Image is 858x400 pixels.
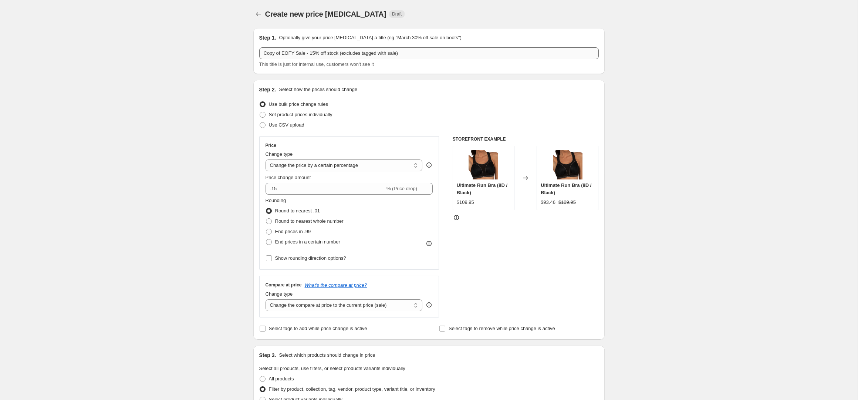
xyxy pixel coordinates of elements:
span: Draft [392,11,402,17]
span: Use CSV upload [269,122,304,128]
h2: Step 1. [259,34,276,41]
h6: STOREFRONT EXAMPLE [453,136,599,142]
h2: Step 3. [259,352,276,359]
span: Use bulk price change rules [269,101,328,107]
span: Change type [266,151,293,157]
span: Ultimate Run Bra (8D / Black) [541,182,591,195]
span: This title is just for internal use, customers won't see it [259,61,374,67]
span: % (Price drop) [386,186,417,191]
p: Optionally give your price [MEDICAL_DATA] a title (eg "March 30% off sale on boots") [279,34,461,41]
span: Price change amount [266,175,311,180]
span: Ultimate Run Bra (8D / Black) [457,182,507,195]
span: Show rounding direction options? [275,255,346,261]
span: Round to nearest whole number [275,218,344,224]
span: End prices in a certain number [275,239,340,245]
span: Rounding [266,198,286,203]
img: ShockAbsorberActiveUltimateRunbrablack_80x.png [553,150,582,179]
div: help [425,301,433,309]
strike: $109.95 [558,199,576,206]
div: $109.95 [457,199,474,206]
input: 30% off holiday sale [259,47,599,59]
h2: Step 2. [259,86,276,93]
span: Round to nearest .01 [275,208,320,214]
h3: Compare at price [266,282,302,288]
span: All products [269,376,294,381]
span: Change type [266,291,293,297]
button: Price change jobs [253,9,264,19]
span: Select tags to remove while price change is active [449,326,555,331]
button: What's the compare at price? [305,282,367,288]
span: Set product prices individually [269,112,332,117]
h3: Price [266,142,276,148]
div: $93.46 [541,199,555,206]
img: ShockAbsorberActiveUltimateRunbrablack_80x.png [469,150,498,179]
span: Create new price [MEDICAL_DATA] [265,10,386,18]
p: Select which products should change in price [279,352,375,359]
div: help [425,161,433,169]
span: Filter by product, collection, tag, vendor, product type, variant title, or inventory [269,386,435,392]
p: Select how the prices should change [279,86,357,93]
span: Select tags to add while price change is active [269,326,367,331]
span: End prices in .99 [275,229,311,234]
span: Select all products, use filters, or select products variants individually [259,366,405,371]
input: -15 [266,183,385,195]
